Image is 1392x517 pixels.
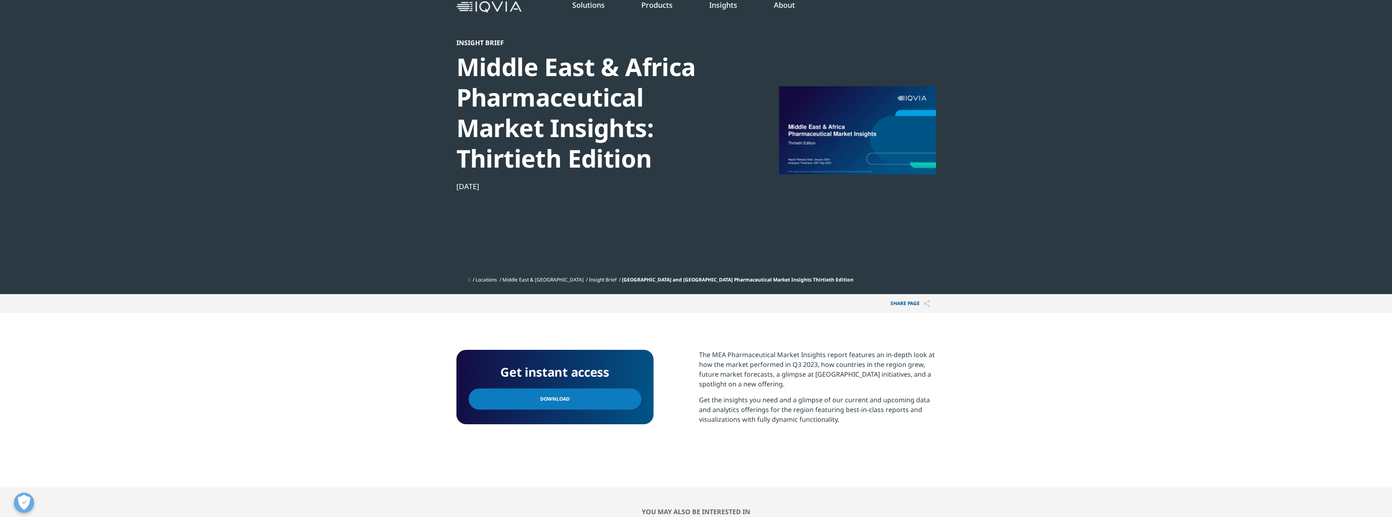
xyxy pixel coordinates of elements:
[456,1,521,13] img: IQVIA Healthcare Information Technology and Pharma Clinical Research Company
[884,294,936,313] p: Share PAGE
[469,362,641,382] h4: Get instant access
[699,350,936,395] p: The MEA Pharmaceutical Market Insights report features an in-depth look at how the market perform...
[924,300,930,307] img: Share PAGE
[540,395,570,404] span: Download
[622,276,853,283] span: [GEOGRAPHIC_DATA] and [GEOGRAPHIC_DATA] Pharmaceutical Market Insights Thirtieth Edition
[699,395,936,430] p: Get the insights you need and a glimpse of our current and upcoming data and analytics offerings ...
[456,52,735,174] div: Middle East & Africa Pharmaceutical Market Insights: Thirtieth Edition
[884,294,936,313] button: Share PAGEShare PAGE
[476,276,497,283] a: Locations
[456,39,735,47] div: Insight Brief
[589,276,617,283] a: Insight Brief
[456,181,735,191] div: [DATE]
[502,276,584,283] a: Middle East & [GEOGRAPHIC_DATA]
[456,508,936,516] h2: You may also be interested in
[14,493,34,513] button: Open Preferences
[469,388,641,410] a: Download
